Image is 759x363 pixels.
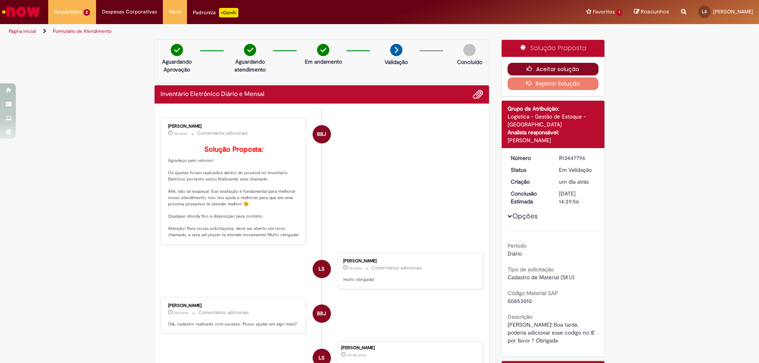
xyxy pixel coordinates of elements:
[171,44,183,56] img: check-circle-green.png
[508,242,527,249] b: Período
[160,91,264,98] h2: Inventário Eletrônico Diário e Mensal Histórico de tíquete
[505,166,553,174] dt: Status
[616,9,622,16] span: 1
[158,58,196,73] p: Aguardando Aprovação
[508,290,558,297] b: Código Material SAP
[508,313,532,320] b: Descrição
[244,44,256,56] img: check-circle-green.png
[559,178,589,185] span: um dia atrás
[390,44,402,56] img: arrow-next.png
[385,58,408,66] p: Validação
[508,266,554,273] b: Tipo de solicitação
[559,166,596,174] div: Em Validação
[508,297,532,305] span: 50853010
[349,266,362,271] span: 5h atrás
[193,8,238,17] div: Padroniza
[508,250,522,257] span: Diário
[319,260,325,278] span: LS
[168,321,300,327] p: Olá, cadastro realizado com sucesso. Posso ajudar em algo mais?
[169,8,181,16] span: More
[313,260,331,278] div: Livia Dos Santos
[343,259,475,263] div: [PERSON_NAME]
[313,305,331,323] div: Breno Bredariol Jerico
[559,190,596,205] div: [DATE] 14:39:56
[1,4,42,20] img: ServiceNow
[9,28,36,34] a: Página inicial
[317,125,326,144] span: BBJ
[508,274,574,281] span: Cadastro de Material (SKU)
[174,131,187,136] time: 27/08/2025 16:13:09
[702,9,707,14] span: LS
[174,310,189,315] span: 22h atrás
[54,8,82,16] span: Requisições
[347,353,366,357] time: 26/08/2025 11:25:03
[634,8,669,16] a: Rascunhos
[559,178,596,186] div: 26/08/2025 11:25:03
[343,276,475,283] p: muito obrigada!
[508,77,599,90] button: Rejeitar Solução
[641,8,669,15] span: Rascunhos
[463,44,476,56] img: img-circle-grey.png
[53,28,111,34] a: Formulário de Atendimento
[313,125,331,143] div: Breno Bredariol Jerico
[102,8,157,16] span: Despesas Corporativas
[502,40,605,57] div: Solução Proposta
[505,190,553,205] dt: Conclusão Estimada
[168,146,300,238] p: Agradeço pelo retorno! Os ajustes foram realizados dentro do possível no Inventário Eletrôico por...
[505,154,553,162] dt: Número
[593,8,615,16] span: Favoritos
[508,321,597,344] span: [PERSON_NAME]! Boa tarde, poderia adicionar esse codigo no IE por favor ? Obrigada
[457,58,482,66] p: Concluído
[508,136,599,144] div: [PERSON_NAME]
[198,309,249,316] small: Comentários adicionais
[231,58,269,73] p: Aguardando atendimento
[505,178,553,186] dt: Criação
[174,310,189,315] time: 26/08/2025 17:54:13
[197,130,248,137] small: Comentários adicionais
[317,44,329,56] img: check-circle-green.png
[317,304,326,323] span: BBJ
[508,113,599,128] div: Logística - Gestão de Estoque - [GEOGRAPHIC_DATA]
[305,58,342,66] p: Em andamento
[508,128,599,136] div: Analista responsável:
[168,124,300,129] div: [PERSON_NAME]
[473,89,483,100] button: Adicionar anexos
[508,63,599,75] button: Aceitar solução
[559,154,596,162] div: R13447796
[83,9,90,16] span: 2
[508,105,599,113] div: Grupo de Atribuição:
[372,265,422,271] small: Comentários adicionais
[341,346,479,350] div: [PERSON_NAME]
[204,145,263,154] b: Solução Proposta:
[168,303,300,308] div: [PERSON_NAME]
[174,131,187,136] span: 5m atrás
[349,266,362,271] time: 27/08/2025 11:09:02
[559,178,589,185] time: 26/08/2025 11:25:03
[6,24,500,39] ul: Trilhas de página
[219,8,238,17] p: +GenAi
[347,353,366,357] span: um dia atrás
[713,8,753,15] span: [PERSON_NAME]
